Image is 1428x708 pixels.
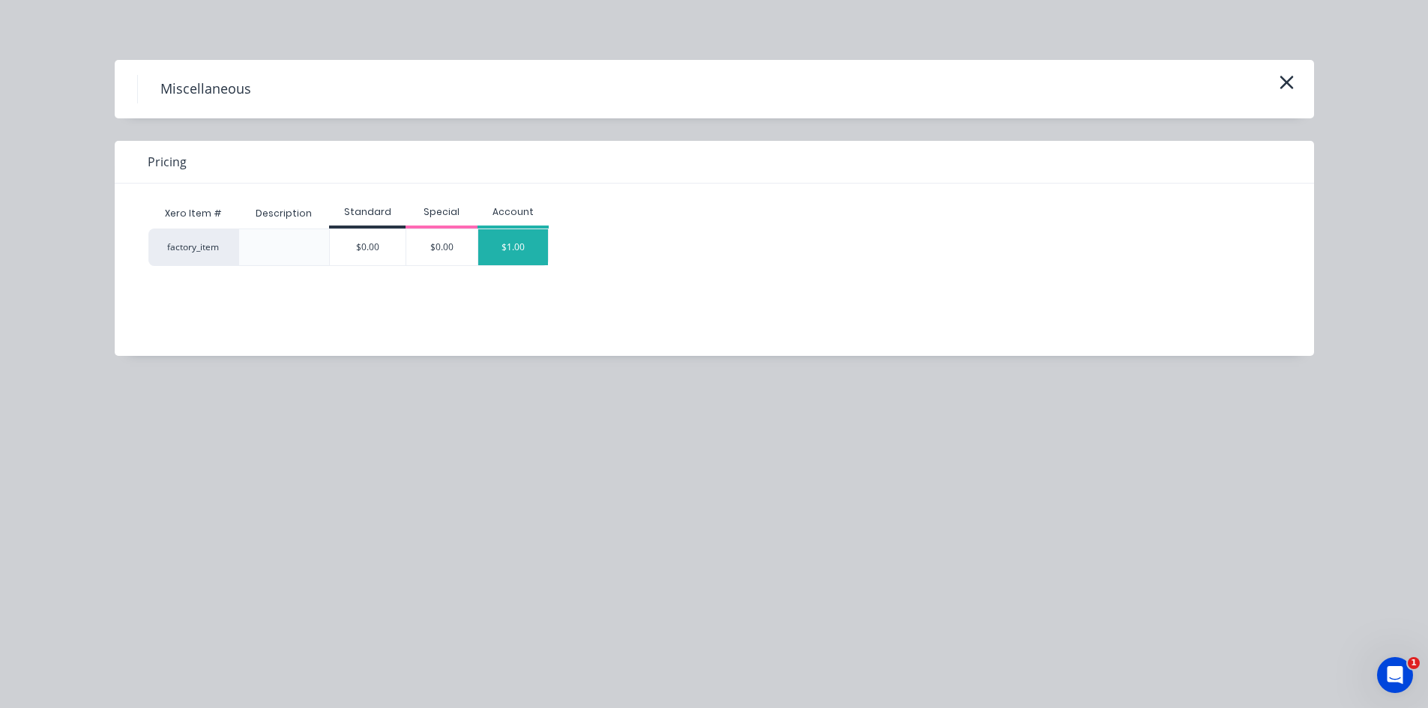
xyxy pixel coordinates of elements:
div: $0.00 [330,229,406,265]
div: Description [244,195,324,232]
div: factory_item [148,229,238,266]
span: 1 [1408,657,1420,669]
div: $1.00 [478,229,549,265]
iframe: Intercom live chat [1377,657,1413,693]
div: Xero Item # [148,199,238,229]
div: Standard [329,205,406,219]
span: Pricing [148,153,187,171]
div: $0.00 [406,229,477,265]
h4: Miscellaneous [137,75,274,103]
div: Account [477,205,549,219]
div: Special [406,205,477,219]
